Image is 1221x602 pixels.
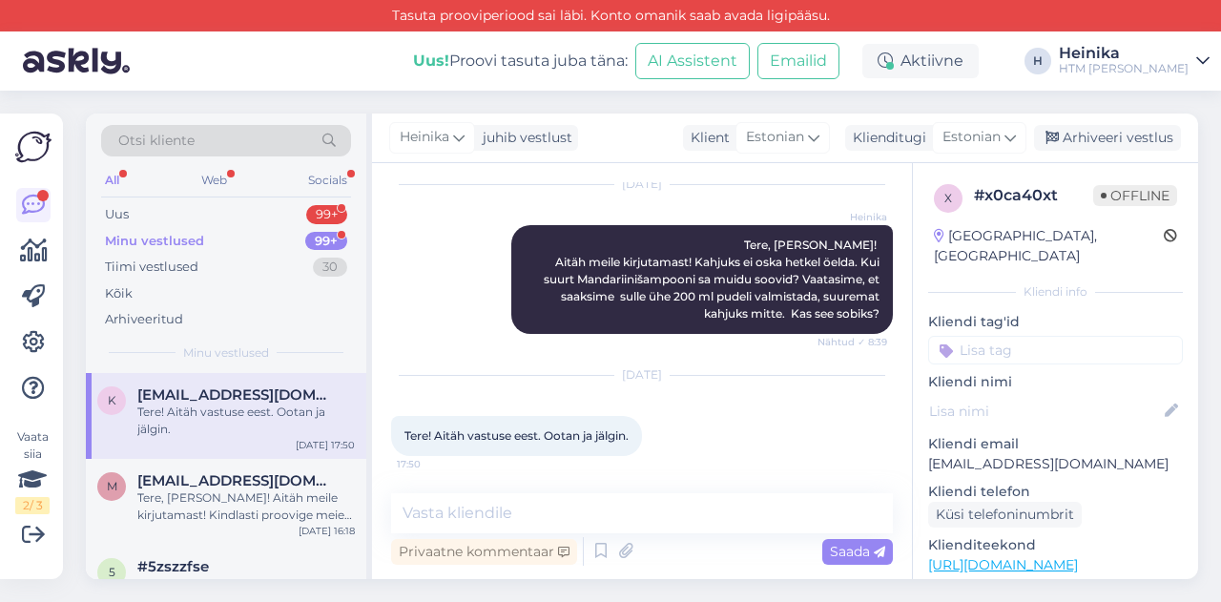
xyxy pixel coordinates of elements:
div: All [101,168,123,193]
span: Estonian [942,127,1001,148]
span: 5 [109,565,115,579]
span: m [107,479,117,493]
img: Askly Logo [15,129,52,165]
button: Emailid [757,43,839,79]
div: Arhiveeri vestlus [1034,125,1181,151]
div: HTM [PERSON_NAME] [1059,61,1189,76]
span: maret.ennok@gmail.com [137,472,336,489]
div: [GEOGRAPHIC_DATA], [GEOGRAPHIC_DATA] [934,226,1164,266]
div: Proovi tasuta juba täna: [413,50,628,73]
div: 99+ [305,232,347,251]
span: Heinika [400,127,449,148]
span: karinmeistr@gmail.com [137,386,336,404]
div: Kliendi info [928,283,1183,301]
div: Minu vestlused [105,232,204,251]
div: Klienditugi [845,128,926,148]
p: Kliendi telefon [928,482,1183,502]
p: Klienditeekond [928,535,1183,555]
input: Lisa nimi [929,401,1161,422]
div: Klient [683,128,730,148]
div: Imeline!! Suured tänud !! [137,575,355,592]
div: [DATE] [391,366,893,384]
span: Tere, [PERSON_NAME]! Aitäh meile kirjutamast! Kahjuks ei oska hetkel öelda. Kui suurt Mandariiniš... [544,238,882,321]
p: Kliendi email [928,434,1183,454]
div: [DATE] 17:50 [296,438,355,452]
div: Tiimi vestlused [105,258,198,277]
span: Heinika [816,210,887,224]
div: Privaatne kommentaar [391,539,577,565]
span: Minu vestlused [183,344,269,362]
div: Uus [105,205,129,224]
div: Arhiveeritud [105,310,183,329]
div: juhib vestlust [475,128,572,148]
div: Kõik [105,284,133,303]
a: [URL][DOMAIN_NAME] [928,556,1078,573]
a: HeinikaHTM [PERSON_NAME] [1059,46,1210,76]
span: Offline [1093,185,1177,206]
div: [DATE] 16:18 [299,524,355,538]
span: Saada [830,543,885,560]
span: Otsi kliente [118,131,195,151]
b: Uus! [413,52,449,70]
div: [DATE] [391,176,893,193]
input: Lisa tag [928,336,1183,364]
div: Web [197,168,231,193]
span: #5zszzfse [137,558,209,575]
span: Estonian [746,127,804,148]
span: k [108,393,116,407]
div: Socials [304,168,351,193]
div: Tere, [PERSON_NAME]! Aitäh meile kirjutamast! Kindlasti proovige meie rikkalikku ja toitvat näokr... [137,489,355,524]
p: Kliendi nimi [928,372,1183,392]
span: x [944,191,952,205]
div: Vaata siia [15,428,50,514]
p: [EMAIL_ADDRESS][DOMAIN_NAME] [928,454,1183,474]
p: Kliendi tag'id [928,312,1183,332]
div: H [1024,48,1051,74]
div: Aktiivne [862,44,979,78]
div: # x0ca40xt [974,184,1093,207]
div: 2 / 3 [15,497,50,514]
div: Küsi telefoninumbrit [928,502,1082,528]
span: Tere! Aitäh vastuse eest. Ootan ja jälgin. [404,428,629,443]
div: 99+ [306,205,347,224]
span: Nähtud ✓ 8:39 [816,335,887,349]
span: 17:50 [397,457,468,471]
div: 30 [313,258,347,277]
button: AI Assistent [635,43,750,79]
div: Tere! Aitäh vastuse eest. Ootan ja jälgin. [137,404,355,438]
div: Heinika [1059,46,1189,61]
